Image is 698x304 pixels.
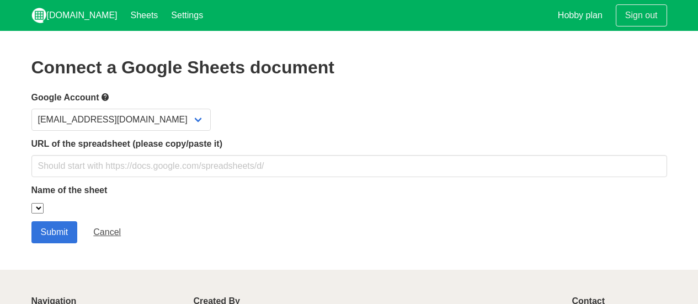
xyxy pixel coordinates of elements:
a: Cancel [84,221,130,243]
input: Should start with https://docs.google.com/spreadsheets/d/ [31,155,667,177]
h2: Connect a Google Sheets document [31,57,667,77]
label: Google Account [31,90,667,104]
label: Name of the sheet [31,184,667,197]
a: Sign out [616,4,667,26]
input: Submit [31,221,78,243]
label: URL of the spreadsheet (please copy/paste it) [31,137,667,151]
img: logo_v2_white.png [31,8,47,23]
